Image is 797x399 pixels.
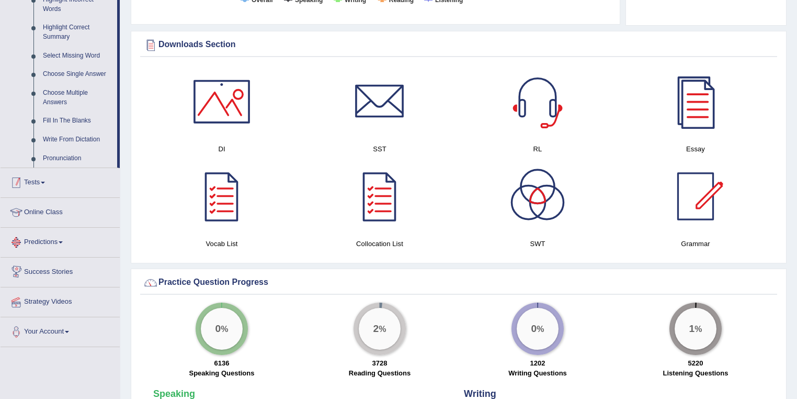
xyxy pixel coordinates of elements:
a: Write From Dictation [38,130,117,149]
a: Predictions [1,228,120,254]
label: Reading Questions [349,368,411,378]
strong: 1202 [530,359,545,367]
h4: Collocation List [306,238,453,249]
a: Select Missing Word [38,47,117,65]
a: Success Stories [1,258,120,284]
label: Speaking Questions [189,368,255,378]
h4: SST [306,143,453,154]
big: 0 [531,323,537,335]
a: Pronunciation [38,149,117,168]
strong: Speaking [153,389,195,399]
div: Practice Question Progress [143,275,775,291]
div: % [517,308,559,350]
div: % [201,308,243,350]
strong: 3728 [372,359,388,367]
label: Writing Questions [508,368,567,378]
h4: Grammar [622,238,769,249]
a: Choose Single Answer [38,65,117,84]
div: Downloads Section [143,37,775,53]
a: Strategy Videos [1,287,120,314]
h4: DI [148,143,295,154]
a: Tests [1,168,120,194]
h4: RL [464,143,611,154]
a: Your Account [1,317,120,343]
a: Highlight Correct Summary [38,18,117,46]
big: 2 [373,323,379,335]
strong: 6136 [214,359,230,367]
h4: SWT [464,238,611,249]
strong: 5220 [688,359,703,367]
big: 1 [689,323,695,335]
label: Listening Questions [663,368,728,378]
big: 0 [215,323,221,335]
h4: Essay [622,143,769,154]
div: % [675,308,716,350]
a: Choose Multiple Answers [38,84,117,112]
strong: Writing [464,389,496,399]
div: % [359,308,401,350]
h4: Vocab List [148,238,295,249]
a: Fill In The Blanks [38,112,117,130]
a: Online Class [1,198,120,224]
